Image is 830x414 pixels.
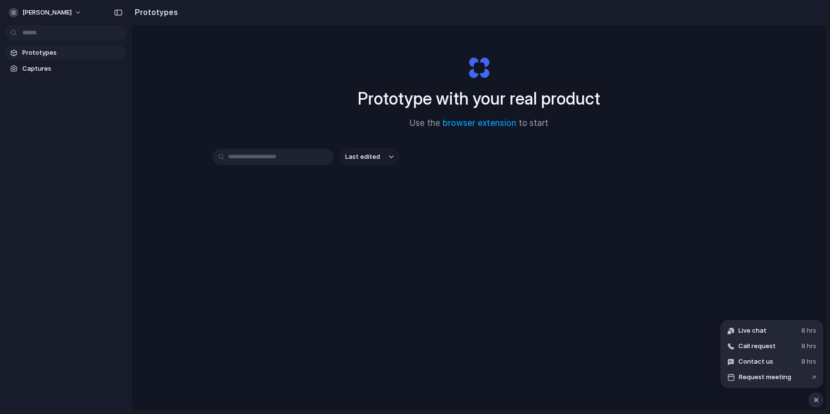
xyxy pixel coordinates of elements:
[812,372,816,382] span: ↗
[801,341,816,351] span: 8 hrs
[345,152,380,162] span: Last edited
[5,61,126,76] a: Captures
[723,369,820,385] button: Request meeting↗
[358,86,600,111] h1: Prototype with your real product
[5,46,126,60] a: Prototypes
[739,372,791,382] span: Request meeting
[738,326,766,336] span: Live chat
[738,341,776,351] span: Call request
[131,6,178,18] h2: Prototypes
[723,354,820,369] button: Contact us8 hrs
[738,357,773,367] span: Contact us
[22,48,122,58] span: Prototypes
[723,323,820,338] button: Live chat8 hrs
[5,5,87,20] button: [PERSON_NAME]
[723,338,820,354] button: Call request8 hrs
[410,117,548,130] span: Use the to start
[443,118,516,128] a: browser extension
[339,149,399,165] button: Last edited
[22,64,122,74] span: Captures
[801,326,816,336] span: 8 hrs
[22,8,72,17] span: [PERSON_NAME]
[801,357,816,367] span: 8 hrs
